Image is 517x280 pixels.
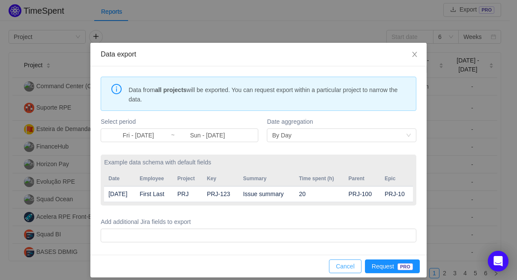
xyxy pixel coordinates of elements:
[106,131,170,140] input: Start date
[267,117,416,126] label: Date aggregation
[101,117,258,126] label: Select period
[380,171,413,186] th: Epic
[239,186,294,202] td: Issue summary
[104,158,413,167] label: Example data schema with default fields
[406,133,411,139] i: icon: down
[101,217,416,226] label: Add additional Jira fields to export
[135,171,173,186] th: Employee
[344,186,380,202] td: PRJ-100
[155,86,187,93] strong: all projects
[101,50,416,59] div: Data export
[203,186,239,202] td: PRJ-123
[411,51,418,58] i: icon: close
[129,85,409,104] span: Data from will be exported. You can request export within a particular project to narrow the data.
[488,251,508,271] div: Open Intercom Messenger
[111,84,122,94] i: icon: info-circle
[135,186,173,202] td: First Last
[272,129,291,142] div: By Day
[104,186,135,202] td: [DATE]
[344,171,380,186] th: Parent
[104,171,135,186] th: Date
[203,171,239,186] th: Key
[403,43,427,67] button: Close
[239,171,294,186] th: Summary
[173,186,203,202] td: PRJ
[329,259,362,273] button: Cancel
[173,171,203,186] th: Project
[380,186,413,202] td: PRJ-10
[295,186,344,202] td: 20
[365,259,420,273] button: RequestPRO
[175,131,240,140] input: End date
[295,171,344,186] th: Time spent (h)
